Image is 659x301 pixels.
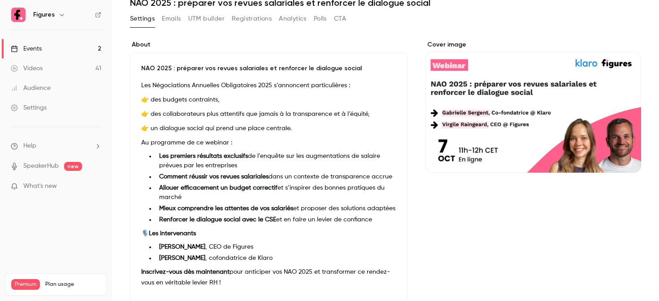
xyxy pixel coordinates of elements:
img: Figures [11,8,26,22]
span: What's new [23,182,57,191]
strong: Mieux comprendre les attentes de vos salariés [159,205,293,212]
span: Plan usage [45,281,101,288]
span: new [64,162,82,171]
strong: Comment réussir vos revues salariales [159,174,269,180]
span: Premium [11,279,40,290]
button: UTM builder [188,12,225,26]
li: help-dropdown-opener [11,141,101,151]
button: Emails [162,12,181,26]
button: Settings [130,12,155,26]
iframe: Noticeable Trigger [91,182,101,191]
p: 👉 un dialogue social qui prend une place centrale. [141,123,396,134]
strong: Allouer efficacement un budget correctif [159,185,277,191]
button: CTA [334,12,346,26]
label: About [130,40,408,49]
div: Settings [11,103,47,112]
p: Au programme de ce webinar : [141,137,396,148]
p: NAO 2025 : préparer vos revues salariales et renforcer le dialogue social [141,64,396,73]
strong: Inscrivez-vous dès maintenant [141,269,230,275]
li: de l’enquête sur les augmentations de salaire prévues par les entreprises [156,152,396,170]
li: , cofondatrice de Klaro [156,254,396,263]
li: et en faire un levier de confiance [156,215,396,225]
p: pour anticiper vos NAO 2025 et transformer ce rendez-vous en véritable levier RH ! [141,267,396,288]
li: et s’inspirer des bonnes pratiques du marché [156,183,396,202]
a: SpeakerHub [23,161,59,171]
li: , CEO de Figures [156,242,396,252]
p: 🎙️ [141,228,396,239]
strong: Renforcer le dialogue social avec le CSE [159,216,276,223]
span: Help [23,141,36,151]
p: 👉 des collaborateurs plus attentifs que jamais à la transparence et à l’équité, [141,109,396,119]
div: Videos [11,64,43,73]
li: et proposer des solutions adaptées [156,204,396,213]
button: Analytics [279,12,307,26]
strong: [PERSON_NAME] [159,255,205,261]
button: Registrations [232,12,272,26]
strong: [PERSON_NAME] [159,244,205,250]
strong: Les premiers résultats exclusifs [159,153,248,159]
button: Polls [314,12,327,26]
strong: Les intervenants [149,230,196,237]
p: Les Négociations Annuelles Obligatoires 2025 s’annoncent particulières : [141,80,396,91]
li: dans un contexte de transparence accrue [156,172,396,182]
label: Cover image [425,40,641,49]
div: Events [11,44,42,53]
p: 👉 des budgets contraints, [141,94,396,105]
h6: Figures [33,10,55,19]
section: Cover image [425,40,641,173]
div: Audience [11,84,51,93]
